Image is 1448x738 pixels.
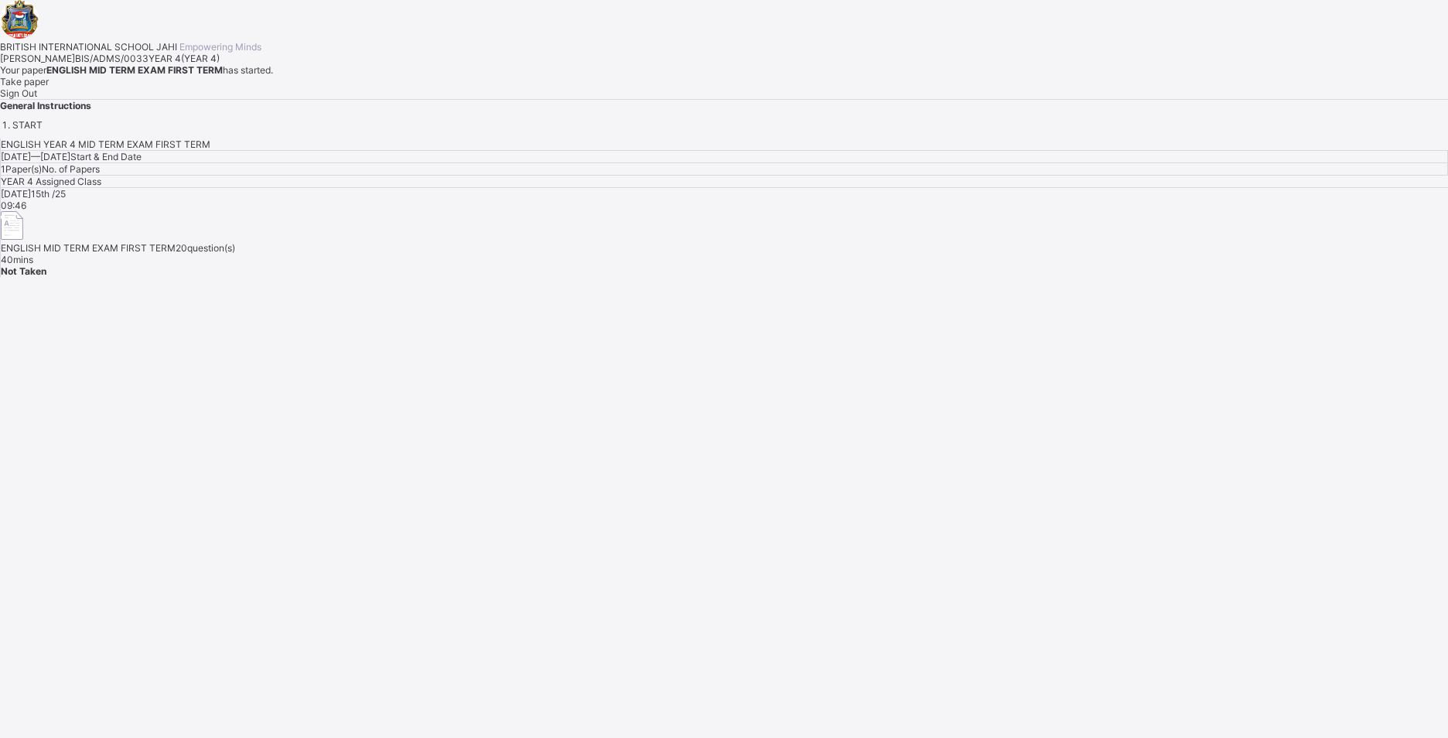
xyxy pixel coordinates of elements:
img: take_paper.cd97e1aca70de81545fe8e300f84619e.svg [1,211,23,240]
span: 40 mins [1,254,33,265]
span: BIS/ADMS/0033 [75,53,149,64]
span: 09:46 [1,200,26,211]
span: 1 Paper(s) [1,163,42,175]
span: Start & End Date [70,151,142,162]
span: ENGLISH YEAR 4 MID TERM EXAM FIRST TERM [1,138,210,150]
span: Not Taken [1,265,46,277]
span: Empowering Minds [177,41,261,53]
b: ENGLISH MID TERM EXAM FIRST TERM [46,64,223,76]
span: No. of Papers [42,163,100,175]
span: START [12,119,43,131]
span: ENGLISH MID TERM EXAM FIRST TERM [1,242,176,254]
span: Assigned Class [36,176,101,187]
span: 20 question(s) [176,242,235,254]
span: YEAR 4 [1,176,36,187]
span: [DATE] — [DATE] [1,151,70,162]
span: YEAR 4 ( YEAR 4 ) [149,53,220,64]
span: [DATE] 15th /25 [1,188,66,200]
